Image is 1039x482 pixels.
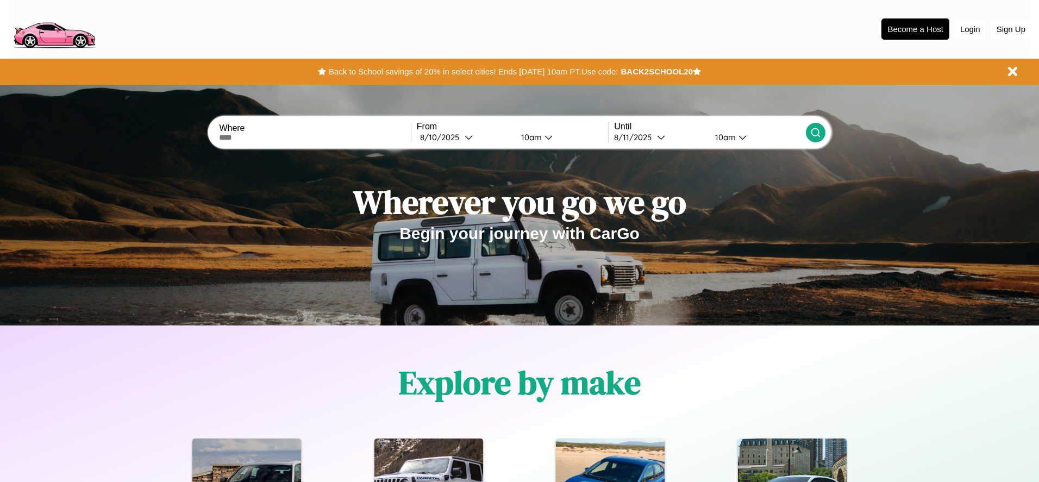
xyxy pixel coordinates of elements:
label: From [417,122,608,132]
button: Login [955,19,986,39]
div: 8 / 10 / 2025 [420,132,465,142]
div: 10am [516,132,544,142]
b: BACK2SCHOOL20 [621,67,693,76]
label: Until [614,122,805,132]
button: 10am [706,132,805,143]
button: Back to School savings of 20% in select cities! Ends [DATE] 10am PT.Use code: [326,64,621,79]
div: 8 / 11 / 2025 [614,132,657,142]
button: 8/10/2025 [417,132,512,143]
button: Sign Up [991,19,1031,39]
img: logo [8,5,100,51]
button: 10am [512,132,608,143]
h1: Explore by make [399,360,641,405]
div: 10am [710,132,738,142]
label: Where [219,123,410,133]
button: Become a Host [881,18,949,40]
